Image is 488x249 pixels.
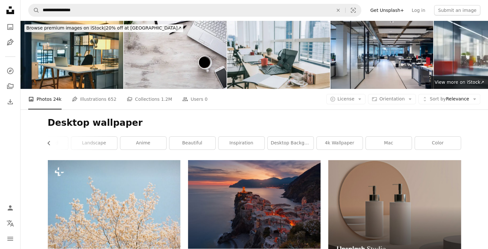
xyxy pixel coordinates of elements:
span: Sort by [430,96,446,101]
a: 4k wallpaper [317,137,363,150]
h1: Desktop wallpaper [48,117,461,129]
a: Get Unsplash+ [366,5,408,15]
a: desktop background [268,137,313,150]
a: inspiration [218,137,264,150]
button: Search Unsplash [29,4,39,16]
a: Log in [408,5,429,15]
a: Collections [4,80,17,93]
a: color [415,137,461,150]
img: This is where you'll work the nightshift [21,21,123,89]
button: Visual search [346,4,361,16]
img: Interior Of An Empty Modern Loft Office open space [330,21,433,89]
span: 1.2M [161,96,172,103]
a: Photos [4,21,17,33]
a: aerial view of village on mountain cliff during orange sunset [188,201,321,207]
button: Menu [4,232,17,245]
a: Explore [4,64,17,77]
a: mac [366,137,412,150]
a: Collections 1.2M [127,89,172,109]
a: landscape [71,137,117,150]
span: Orientation [379,96,405,101]
span: 652 [108,96,116,103]
a: a tree with white flowers against a blue sky [48,201,180,207]
img: a tree with white flowers against a blue sky [48,160,180,248]
button: scroll list to the left [48,137,55,150]
span: 20% off at [GEOGRAPHIC_DATA] ↗ [26,25,181,30]
a: Users 0 [182,89,208,109]
button: Clear [331,4,345,16]
img: Empty workplace [124,21,227,89]
button: License [326,94,366,104]
a: Browse premium images on iStock|20% off at [GEOGRAPHIC_DATA]↗ [21,21,187,36]
a: Illustrations [4,36,17,49]
a: Home — Unsplash [4,4,17,18]
button: Language [4,217,17,230]
span: View more on iStock ↗ [434,80,484,85]
a: Download History [4,95,17,108]
a: Illustrations 652 [72,89,116,109]
button: Orientation [368,94,416,104]
a: beautiful [169,137,215,150]
button: Sort byRelevance [418,94,480,104]
img: Co sharing office with open plan concept with laptop, file folder documents , stationeries and no... [227,21,330,89]
span: 0 [205,96,208,103]
img: aerial view of village on mountain cliff during orange sunset [188,160,321,248]
a: Log in / Sign up [4,202,17,214]
button: Submit an image [434,5,480,15]
span: License [338,96,355,101]
span: Browse premium images on iStock | [26,25,106,30]
a: View more on iStock↗ [431,76,488,89]
form: Find visuals sitewide [28,4,361,17]
a: anime [120,137,166,150]
span: Relevance [430,96,469,102]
